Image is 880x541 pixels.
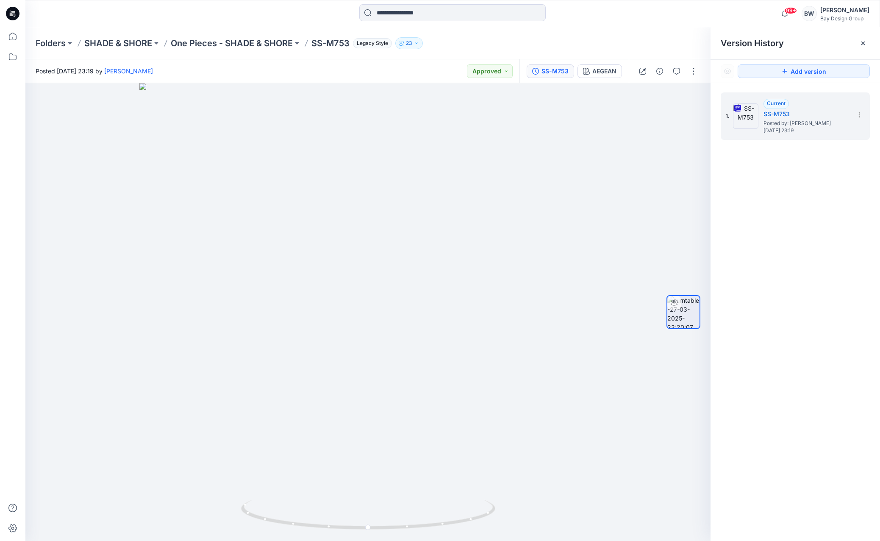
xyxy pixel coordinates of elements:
span: Posted [DATE] 23:19 by [36,67,153,75]
button: Show Hidden Versions [721,64,734,78]
div: SS-M753 [541,67,569,76]
img: SS-M753 [733,103,758,129]
div: BW [802,6,817,21]
span: 99+ [784,7,797,14]
button: Add version [738,64,870,78]
a: [PERSON_NAME] [104,67,153,75]
span: Posted by: Brenna Wolfe [763,119,848,128]
button: Close [860,40,866,47]
a: One Pieces - SHADE & SHORE [171,37,293,49]
button: 23 [395,37,423,49]
img: turntable-27-03-2025-23:20:07 [667,296,700,328]
span: Legacy Style [353,38,392,48]
span: [DATE] 23:19 [763,128,848,134]
a: SHADE & SHORE [84,37,152,49]
span: 1. [726,112,730,120]
span: Version History [721,38,784,48]
div: Bay Design Group [820,15,869,22]
button: Details [653,64,666,78]
div: [PERSON_NAME] [820,5,869,15]
div: AEGEAN [592,67,616,76]
p: 23 [406,39,412,48]
a: Folders [36,37,66,49]
button: Legacy Style [350,37,392,49]
button: SS-M753 [527,64,574,78]
span: Current [767,100,786,106]
p: SS-M753 [311,37,350,49]
h5: SS-M753 [763,109,848,119]
button: AEGEAN [577,64,622,78]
